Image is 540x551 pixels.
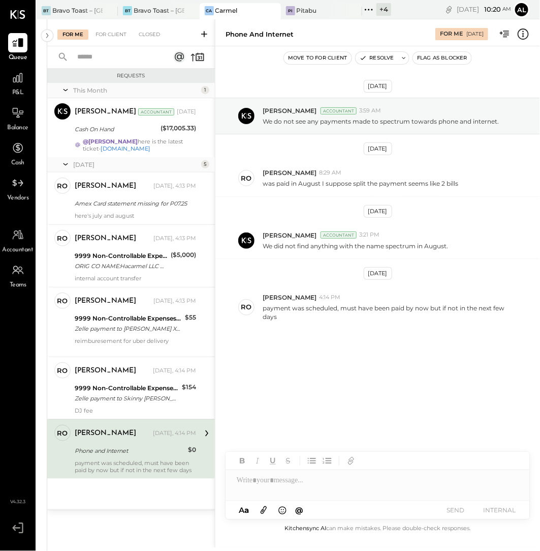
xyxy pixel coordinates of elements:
[75,428,136,439] div: [PERSON_NAME]
[57,234,68,243] div: ro
[1,225,35,255] a: Accountant
[182,382,196,392] div: $154
[263,304,519,321] p: payment was scheduled, must have been paid by now but if not in the next few days
[263,106,316,115] span: [PERSON_NAME]
[356,52,398,64] button: Resolve
[236,454,249,468] button: Bold
[266,454,279,468] button: Underline
[57,428,68,438] div: ro
[263,117,499,126] p: We do not see any payments made to spectrum towards phone and internet.
[1,173,35,203] a: Vendors
[12,89,24,98] span: P&L
[75,407,196,414] div: DJ fee
[123,6,132,15] div: BT
[57,181,68,191] div: ro
[75,251,168,261] div: 9999 Non-Controllable Expenses:Other Income and Expenses:To Be Classified
[364,142,392,155] div: [DATE]
[83,138,138,145] strong: @[PERSON_NAME]
[444,4,454,15] div: copy link
[73,86,199,95] div: This Month
[205,6,214,15] div: Ca
[215,6,238,15] div: Carmel
[435,503,476,517] button: SEND
[263,231,316,240] span: [PERSON_NAME]
[75,324,182,334] div: Zelle payment to [PERSON_NAME] XXXXXXX5873
[201,160,209,168] div: 5
[201,86,209,94] div: 1
[73,160,199,169] div: [DATE]
[75,383,179,393] div: 9999 Non-Controllable Expenses:Other Income and Expenses:To Be Classified
[75,393,179,403] div: Zelle payment to Skinny [PERSON_NAME] JPM99bjkvte4
[7,124,28,133] span: Balance
[42,6,51,15] div: BT
[263,293,316,302] span: [PERSON_NAME]
[344,454,358,468] button: Add URL
[75,212,196,219] div: here's july and august
[364,205,392,218] div: [DATE]
[134,6,184,15] div: Bravo Toast – [GEOGRAPHIC_DATA]
[321,107,357,114] div: Accountant
[75,337,196,352] div: reimburesement for uber delivery
[479,503,520,517] button: INTERNAL
[75,366,136,376] div: [PERSON_NAME]
[161,123,196,133] div: ($17,005.33)
[364,267,392,280] div: [DATE]
[138,108,174,115] div: Accountant
[1,33,35,63] a: Queue
[153,367,196,375] div: [DATE], 4:14 PM
[466,31,484,38] div: [DATE]
[251,454,264,468] button: Italic
[286,6,295,15] div: Pi
[75,313,182,324] div: 9999 Non-Controllable Expenses:Other Income and Expenses:To Be Classified
[319,169,341,177] span: 8:29 AM
[75,261,168,271] div: ORIG CO NAME:Hacarmel LLC ORIG ID:XXXXXX8768 DESC DATE: CO ENTRY DESCR:Transfer SEC:CCD TRACE#:XX...
[9,53,27,63] span: Queue
[321,454,334,468] button: Ordered List
[153,235,196,243] div: [DATE], 4:13 PM
[284,52,352,64] button: Move to for client
[319,294,340,302] span: 4:14 PM
[236,505,252,516] button: Aa
[52,72,210,79] div: Requests
[188,445,196,455] div: $0
[293,504,307,516] button: @
[359,107,381,115] span: 3:59 AM
[75,234,136,244] div: [PERSON_NAME]
[11,159,24,168] span: Cash
[305,454,319,468] button: Unordered List
[514,2,530,18] button: Al
[376,3,391,16] div: + 4
[57,296,68,306] div: ro
[171,250,196,260] div: ($5,000)
[1,68,35,98] a: P&L
[1,103,35,133] a: Balance
[75,446,185,456] div: Phone and Internet
[1,260,35,290] a: Teams
[75,275,196,282] div: internal account transfer
[413,52,471,64] button: Flag as Blocker
[57,366,68,375] div: ro
[244,505,249,515] span: a
[1,138,35,168] a: Cash
[101,145,150,152] a: [DOMAIN_NAME]
[263,168,316,177] span: [PERSON_NAME]
[3,246,34,255] span: Accountant
[7,194,29,203] span: Vendors
[52,6,103,15] div: Bravo Toast – [GEOGRAPHIC_DATA]
[364,80,392,93] div: [DATE]
[185,312,196,323] div: $55
[57,30,88,40] div: For Me
[83,138,196,152] div: here is the latest ticket-
[75,459,196,474] div: payment was scheduled, must have been paid by now but if not in the next few days
[263,242,448,250] p: We did not find anything with the name spectrum in August.
[75,124,157,134] div: Cash On Hand
[90,30,132,40] div: For Client
[281,454,295,468] button: Strikethrough
[153,429,196,438] div: [DATE], 4:14 PM
[75,198,193,209] div: Amex Card statement missing for P07.25
[153,297,196,305] div: [DATE], 4:13 PM
[297,6,317,15] div: Pitabu
[75,181,136,191] div: [PERSON_NAME]
[359,231,379,239] span: 3:21 PM
[263,179,458,188] p: was paid in August I suppose split the payment seems like 2 bills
